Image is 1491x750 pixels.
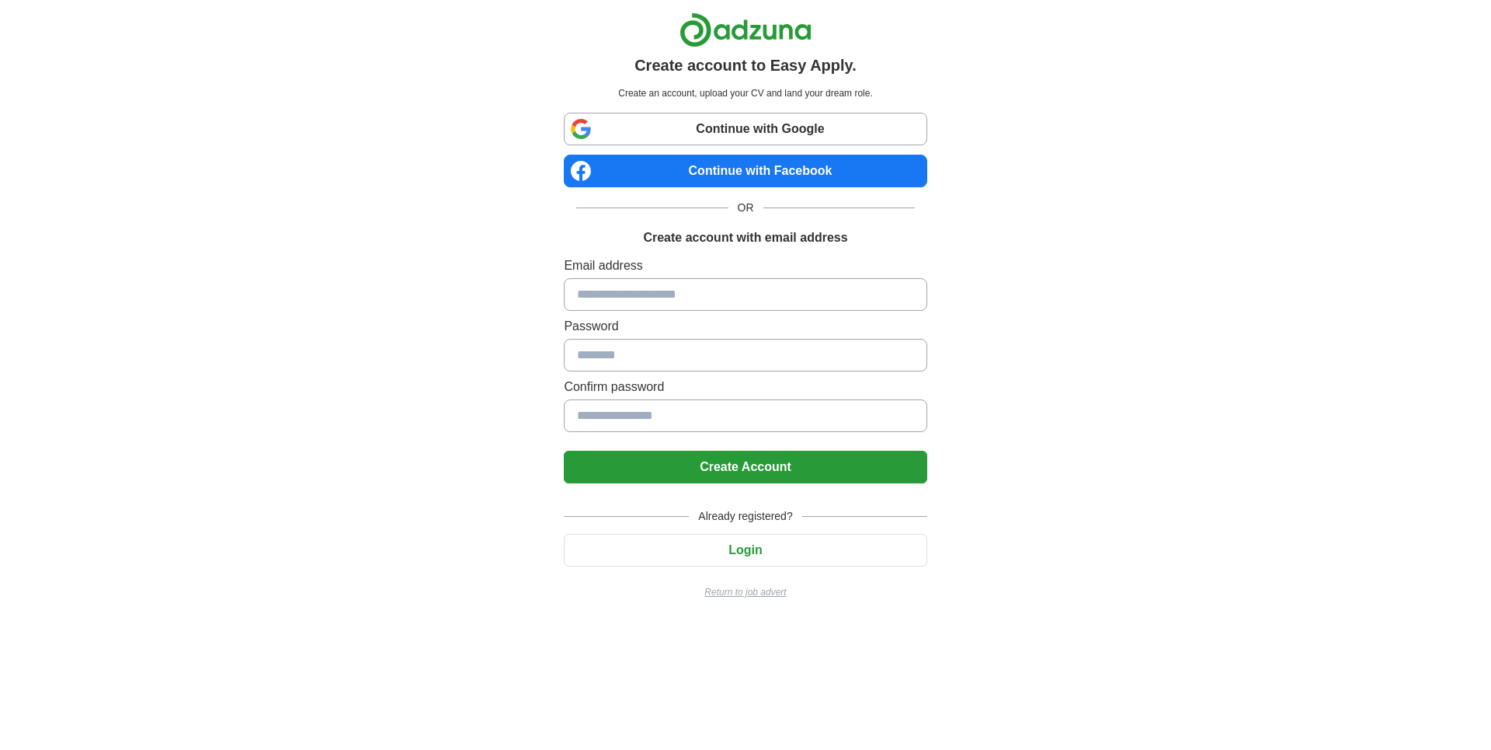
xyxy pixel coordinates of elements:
[564,543,926,556] a: Login
[567,86,923,100] p: Create an account, upload your CV and land your dream role.
[564,256,926,275] label: Email address
[564,113,926,145] a: Continue with Google
[564,378,926,396] label: Confirm password
[564,451,926,483] button: Create Account
[564,534,926,567] button: Login
[728,200,763,216] span: OR
[564,155,926,187] a: Continue with Facebook
[679,12,812,47] img: Adzuna logo
[564,317,926,336] label: Password
[564,585,926,599] a: Return to job advert
[689,508,801,525] span: Already registered?
[634,54,857,77] h1: Create account to Easy Apply.
[643,228,847,247] h1: Create account with email address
